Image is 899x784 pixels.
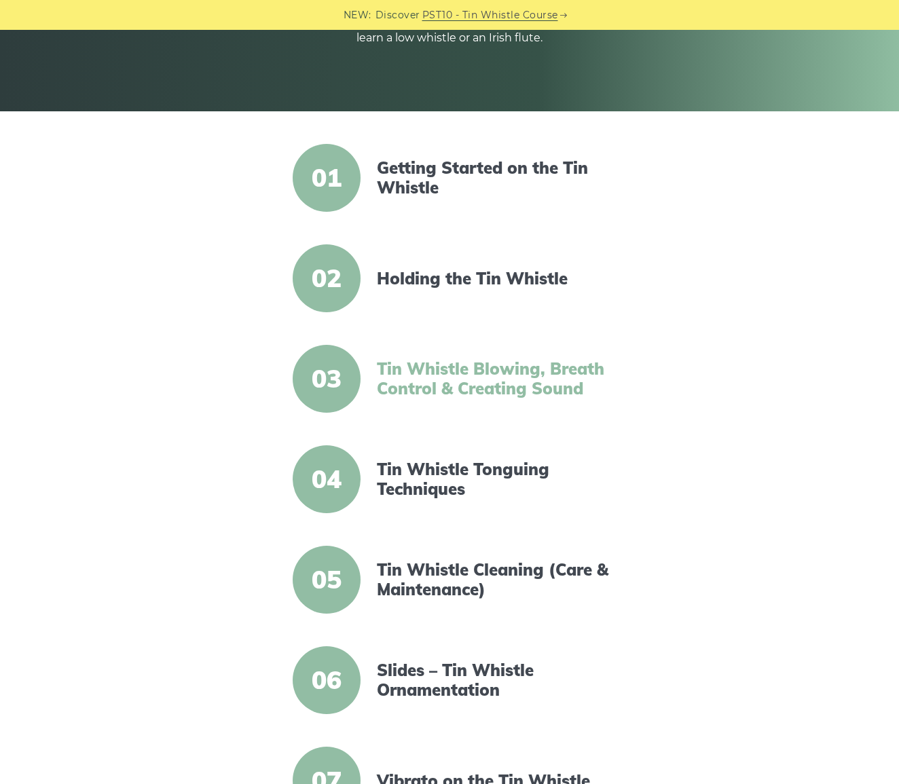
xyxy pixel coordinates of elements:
[293,546,361,614] span: 05
[422,7,558,23] a: PST10 - Tin Whistle Course
[375,7,420,23] span: Discover
[377,660,610,700] a: Slides – Tin Whistle Ornamentation
[293,646,361,714] span: 06
[293,345,361,413] span: 03
[293,144,361,212] span: 01
[377,359,610,398] a: Tin Whistle Blowing, Breath Control & Creating Sound
[377,158,610,198] a: Getting Started on the Tin Whistle
[377,560,610,599] a: Tin Whistle Cleaning (Care & Maintenance)
[377,460,610,499] a: Tin Whistle Tonguing Techniques
[377,269,610,288] a: Holding the Tin Whistle
[293,445,361,513] span: 04
[293,244,361,312] span: 02
[344,7,371,23] span: NEW:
